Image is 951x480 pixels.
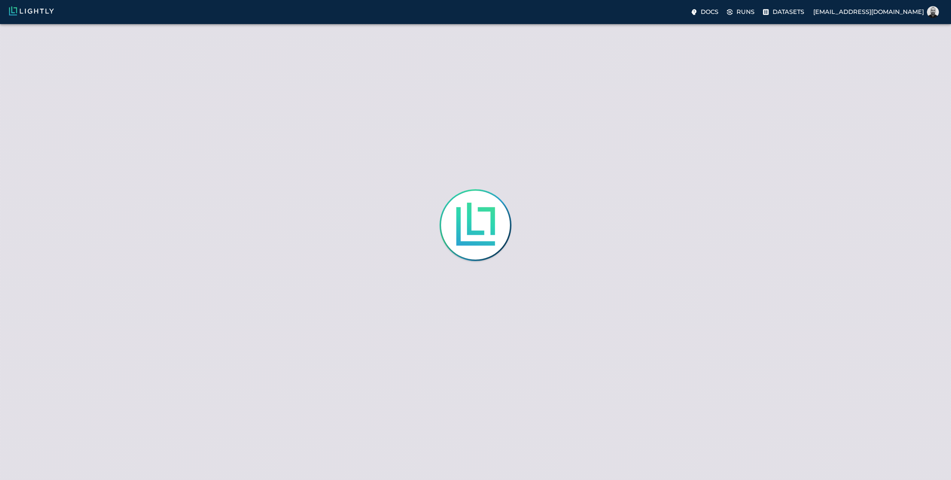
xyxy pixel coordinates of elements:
p: Docs [701,8,718,17]
label: Runs [724,5,758,19]
img: Lightly is loading [449,199,502,251]
p: Datasets [773,8,804,17]
img: Christos Papaioannidis [927,6,939,18]
label: [EMAIL_ADDRESS][DOMAIN_NAME]Christos Papaioannidis [810,4,942,20]
p: [EMAIL_ADDRESS][DOMAIN_NAME] [813,8,924,17]
label: Docs [689,5,721,19]
img: Lightly [9,6,54,15]
label: Datasets [761,5,807,19]
p: Runs [736,8,755,17]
